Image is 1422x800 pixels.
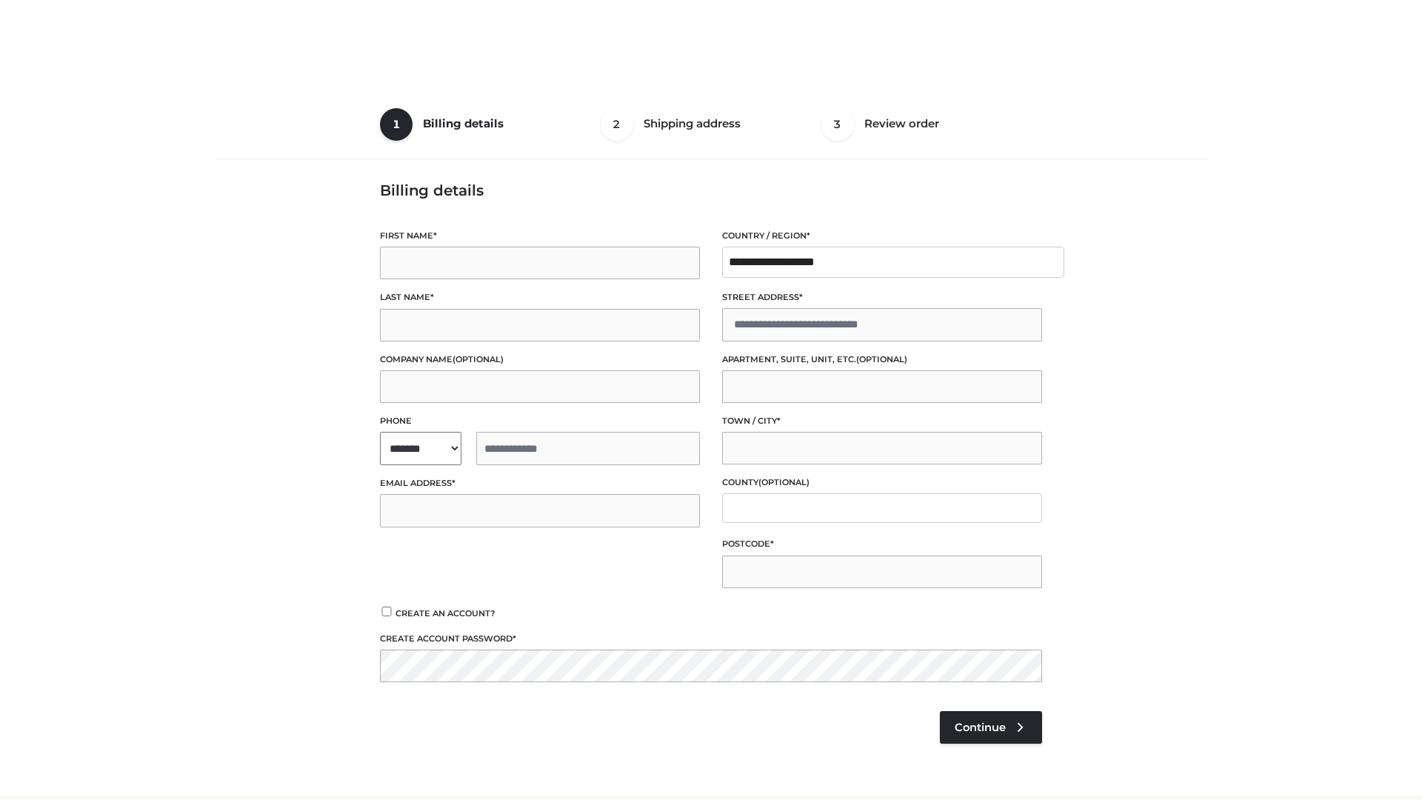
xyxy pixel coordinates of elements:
label: Create account password [380,632,1042,646]
span: (optional) [453,354,504,364]
input: Create an account? [380,607,393,616]
span: Billing details [423,116,504,130]
label: Town / City [722,414,1042,428]
label: Street address [722,290,1042,304]
span: Continue [955,721,1006,734]
label: Email address [380,476,700,490]
label: County [722,476,1042,490]
span: (optional) [856,354,907,364]
label: Phone [380,414,700,428]
span: 1 [380,108,413,141]
h3: Billing details [380,181,1042,199]
label: Last name [380,290,700,304]
span: (optional) [758,477,810,487]
label: Postcode [722,537,1042,551]
span: Create an account? [395,608,495,619]
label: Company name [380,353,700,367]
label: First name [380,229,700,243]
label: Apartment, suite, unit, etc. [722,353,1042,367]
a: Continue [940,711,1042,744]
label: Country / Region [722,229,1042,243]
span: 2 [601,108,633,141]
span: Shipping address [644,116,741,130]
span: 3 [821,108,854,141]
span: Review order [864,116,939,130]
